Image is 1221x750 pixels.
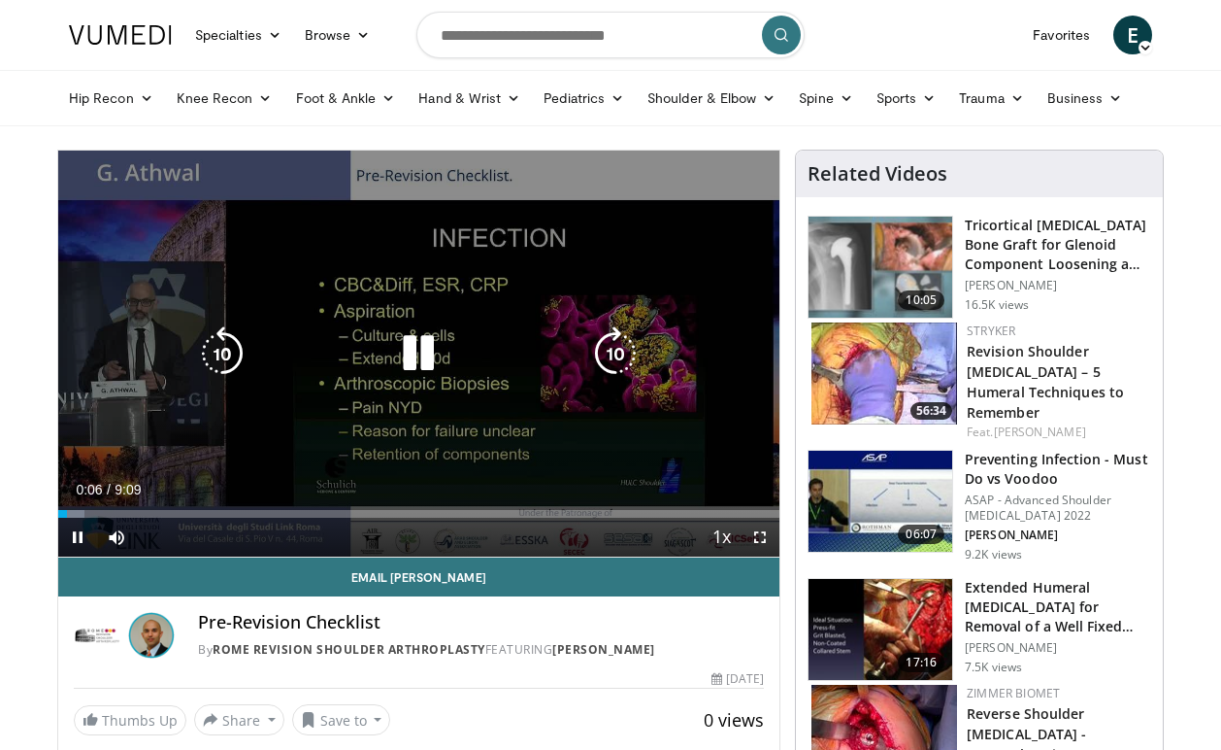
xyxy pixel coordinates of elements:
a: Rome Revision Shoulder Arthroplasty [213,641,485,658]
input: Search topics, interventions [416,12,805,58]
button: Share [194,704,284,735]
span: 0 views [704,708,764,732]
a: Hand & Wrist [407,79,532,118]
p: [PERSON_NAME] [965,278,1151,293]
a: 17:16 Extended Humeral [MEDICAL_DATA] for Removal of a Well Fixed Stem [PERSON_NAME] 7.5K views [808,578,1151,681]
button: Fullscreen [741,518,779,557]
a: Spine [787,79,864,118]
p: [PERSON_NAME] [965,528,1151,543]
a: [PERSON_NAME] [552,641,655,658]
a: Thumbs Up [74,705,186,735]
a: Revision Shoulder [MEDICAL_DATA] – 5 Humeral Techniques to Remember [967,342,1124,422]
button: Playback Rate [702,518,741,557]
video-js: Video Player [58,151,779,558]
a: [PERSON_NAME] [994,424,1086,440]
h3: Preventing Infection - Must Do vs Voodoo [965,450,1151,489]
p: ASAP - Advanced Shoulder [MEDICAL_DATA] 2022 [965,493,1151,524]
a: Business [1036,79,1135,118]
img: 54195_0000_3.png.150x105_q85_crop-smart_upscale.jpg [808,217,952,318]
span: 10:05 [898,290,944,310]
a: Sports [865,79,948,118]
div: [DATE] [711,670,764,688]
a: E [1113,16,1152,54]
a: Shoulder & Elbow [636,79,787,118]
a: 10:05 Tricortical [MEDICAL_DATA] Bone Graft for Glenoid Component Loosening a… [PERSON_NAME] 16.5... [808,216,1151,319]
h4: Pre-Revision Checklist [198,612,764,633]
a: Favorites [1021,16,1102,54]
h4: Related Videos [808,162,947,186]
button: Pause [58,518,97,557]
p: [PERSON_NAME] [965,640,1151,656]
img: VuMedi Logo [69,25,172,45]
p: 7.5K views [965,660,1022,675]
a: Foot & Ankle [284,79,408,118]
a: Email [PERSON_NAME] [58,558,779,597]
img: 13e13d31-afdc-4990-acd0-658823837d7a.150x105_q85_crop-smart_upscale.jpg [811,323,957,425]
button: Mute [97,518,136,557]
p: 9.2K views [965,547,1022,562]
span: 17:16 [898,653,944,672]
div: By FEATURING [198,641,764,659]
img: aae374fe-e30c-4d93-85d1-1c39c8cb175f.150x105_q85_crop-smart_upscale.jpg [808,451,952,552]
img: 0bf4b0fb-158d-40fd-8840-cd37d1d3604d.150x105_q85_crop-smart_upscale.jpg [808,579,952,680]
a: 56:34 [811,323,957,425]
h3: Tricortical [MEDICAL_DATA] Bone Graft for Glenoid Component Loosening a… [965,216,1151,274]
span: 0:06 [76,482,102,497]
p: 16.5K views [965,297,1029,313]
h3: Extended Humeral [MEDICAL_DATA] for Removal of a Well Fixed Stem [965,578,1151,636]
a: Pediatrics [532,79,636,118]
a: 06:07 Preventing Infection - Must Do vs Voodoo ASAP - Advanced Shoulder [MEDICAL_DATA] 2022 [PERS... [808,450,1151,562]
div: Feat. [967,424,1147,441]
img: Rome Revision Shoulder Arthroplasty [74,612,120,659]
a: Knee Recon [165,79,284,118]
span: 9:09 [115,482,141,497]
span: 56:34 [910,402,952,420]
a: Stryker [967,323,1015,339]
a: Hip Recon [57,79,165,118]
span: / [107,482,111,497]
a: Zimmer Biomet [967,685,1060,701]
a: Trauma [947,79,1036,118]
span: 06:07 [898,525,944,544]
a: Browse [293,16,382,54]
div: Progress Bar [58,510,779,518]
a: Specialties [183,16,293,54]
img: Avatar [128,612,175,659]
button: Save to [292,704,391,735]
